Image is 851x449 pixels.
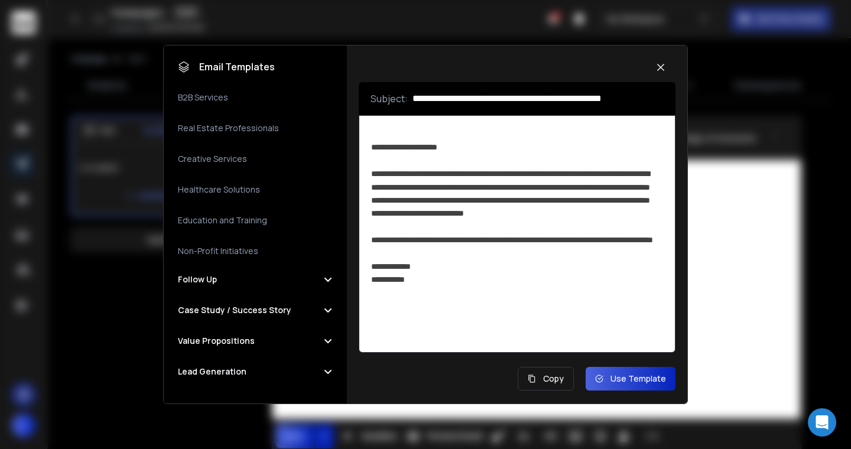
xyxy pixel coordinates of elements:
[178,245,258,257] h3: Non-Profit Initiatives
[178,92,228,103] h3: B2B Services
[518,367,574,391] button: Copy
[808,408,836,437] div: Open Intercom Messenger
[371,92,408,106] p: Subject:
[178,304,333,316] button: Case Study / Success Story
[586,367,675,391] button: Use Template
[178,366,333,378] button: Lead Generation
[178,122,279,134] h3: Real Estate Professionals
[178,335,333,347] button: Value Propositions
[178,153,247,165] h3: Creative Services
[178,184,260,196] h3: Healthcare Solutions
[178,60,275,74] h1: Email Templates
[178,214,267,226] h3: Education and Training
[178,274,333,285] button: Follow Up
